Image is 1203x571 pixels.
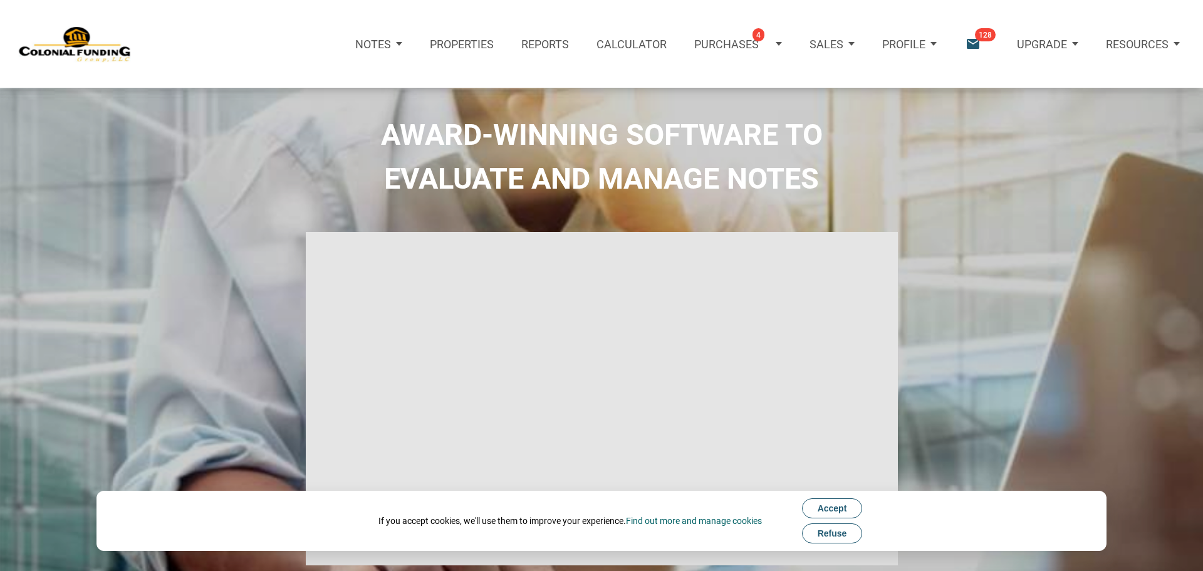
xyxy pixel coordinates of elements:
p: Resources [1106,38,1169,51]
p: Profile [882,38,925,51]
button: Sales [796,21,868,66]
button: Refuse [802,523,863,543]
a: Notes [341,16,416,71]
a: Sales [796,16,868,71]
p: Calculator [596,38,667,51]
span: Refuse [818,528,847,538]
p: Notes [355,38,391,51]
a: Resources [1092,16,1194,71]
span: Accept [818,503,847,513]
p: Sales [810,38,843,51]
button: Notes [341,21,416,66]
iframe: NoteUnlimited [306,232,898,565]
button: Accept [802,498,863,518]
a: Calculator [583,16,680,71]
span: 128 [975,28,996,41]
a: Purchases4 [680,16,796,71]
p: Reports [521,38,569,51]
button: Purchases4 [680,21,796,66]
button: Reports [508,16,583,71]
span: 4 [753,28,764,41]
p: Upgrade [1017,38,1067,51]
p: Properties [430,38,494,51]
button: email128 [951,16,1003,71]
a: Profile [868,16,950,71]
button: Resources [1092,21,1194,66]
a: Properties [416,16,508,71]
a: Find out more and manage cookies [626,516,762,526]
i: email [964,36,981,53]
h2: AWARD-WINNING SOFTWARE TO EVALUATE AND MANAGE NOTES [9,113,1194,201]
div: If you accept cookies, we'll use them to improve your experience. [378,515,762,527]
button: Upgrade [1003,21,1092,66]
button: Profile [868,21,950,66]
a: Upgrade [1003,16,1092,71]
p: Purchases [694,38,759,51]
